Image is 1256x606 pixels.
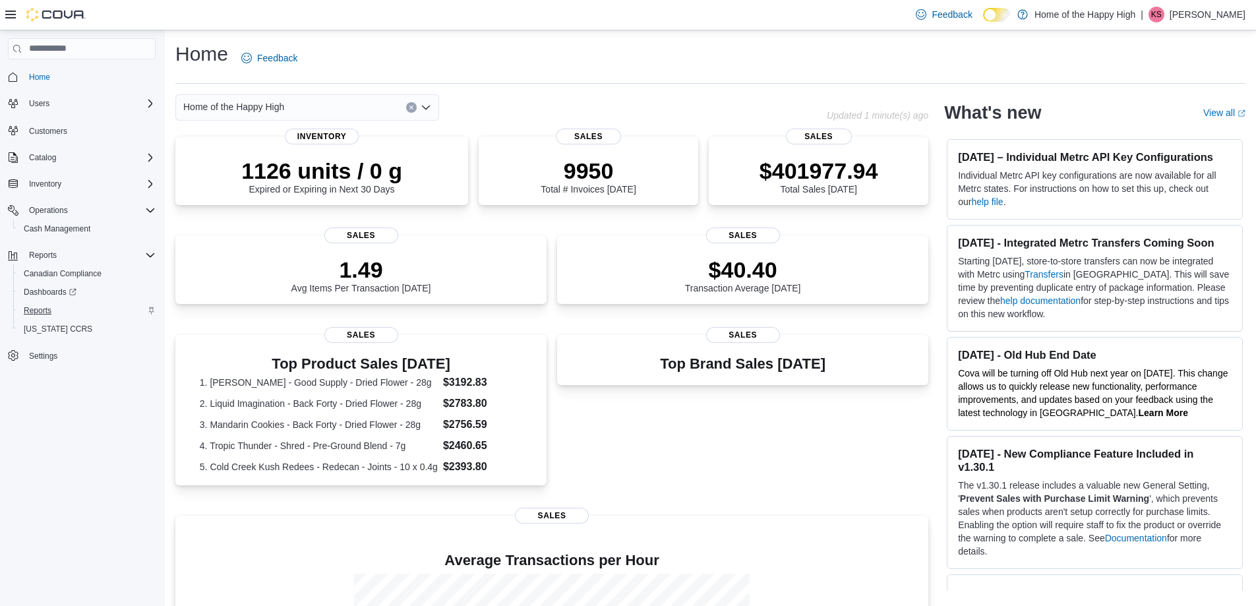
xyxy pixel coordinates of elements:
[18,303,57,318] a: Reports
[1139,408,1188,418] strong: Learn More
[18,266,156,282] span: Canadian Compliance
[685,257,801,293] div: Transaction Average [DATE]
[944,102,1041,123] h2: What's new
[958,447,1232,473] h3: [DATE] - New Compliance Feature Included in v1.30.1
[183,99,284,115] span: Home of the Happy High
[3,201,161,220] button: Operations
[200,460,438,473] dt: 5. Cold Creek Kush Redees - Redecan - Joints - 10 x 0.4g
[236,45,303,71] a: Feedback
[285,129,359,144] span: Inventory
[18,284,156,300] span: Dashboards
[24,287,76,297] span: Dashboards
[26,8,86,21] img: Cova
[24,96,156,111] span: Users
[8,62,156,400] nav: Complex example
[24,69,55,85] a: Home
[1025,269,1063,280] a: Transfers
[200,418,438,431] dt: 3. Mandarin Cookies - Back Forty - Dried Flower - 28g
[541,158,636,195] div: Total # Invoices [DATE]
[24,247,156,263] span: Reports
[24,150,156,166] span: Catalog
[971,197,1003,207] a: help file
[983,8,1011,22] input: Dark Mode
[706,327,780,343] span: Sales
[24,348,156,364] span: Settings
[241,158,402,184] p: 1126 units / 0 g
[200,376,438,389] dt: 1. [PERSON_NAME] - Good Supply - Dried Flower - 28g
[24,247,62,263] button: Reports
[786,129,852,144] span: Sales
[24,122,156,138] span: Customers
[200,356,522,372] h3: Top Product Sales [DATE]
[443,438,522,454] dd: $2460.65
[13,301,161,320] button: Reports
[958,348,1232,361] h3: [DATE] - Old Hub End Date
[24,176,156,192] span: Inventory
[406,102,417,113] button: Clear input
[200,397,438,410] dt: 2. Liquid Imagination - Back Forty - Dried Flower - 28g
[24,268,102,279] span: Canadian Compliance
[29,351,57,361] span: Settings
[706,227,780,243] span: Sales
[13,220,161,238] button: Cash Management
[660,356,825,372] h3: Top Brand Sales [DATE]
[1105,533,1167,543] a: Documentation
[1000,295,1081,306] a: help documentation
[175,41,228,67] h1: Home
[3,175,161,193] button: Inventory
[291,257,431,293] div: Avg Items Per Transaction [DATE]
[29,152,56,163] span: Catalog
[3,94,161,113] button: Users
[3,121,161,140] button: Customers
[13,283,161,301] a: Dashboards
[541,158,636,184] p: 9950
[1149,7,1164,22] div: Kaysi Strome
[18,284,82,300] a: Dashboards
[1238,109,1245,117] svg: External link
[1203,107,1245,118] a: View allExternal link
[958,479,1232,558] p: The v1.30.1 release includes a valuable new General Setting, ' ', which prevents sales when produ...
[443,396,522,411] dd: $2783.80
[556,129,622,144] span: Sales
[911,1,977,28] a: Feedback
[958,236,1232,249] h3: [DATE] - Integrated Metrc Transfers Coming Soon
[3,346,161,365] button: Settings
[421,102,431,113] button: Open list of options
[29,205,68,216] span: Operations
[24,202,156,218] span: Operations
[443,459,522,475] dd: $2393.80
[18,321,156,337] span: Washington CCRS
[1034,7,1135,22] p: Home of the Happy High
[18,303,156,318] span: Reports
[3,148,161,167] button: Catalog
[24,305,51,316] span: Reports
[18,266,107,282] a: Canadian Compliance
[827,110,928,121] p: Updated 1 minute(s) ago
[960,493,1149,504] strong: Prevent Sales with Purchase Limit Warning
[760,158,878,195] div: Total Sales [DATE]
[29,250,57,260] span: Reports
[24,69,156,85] span: Home
[29,126,67,136] span: Customers
[324,327,398,343] span: Sales
[24,348,63,364] a: Settings
[24,202,73,218] button: Operations
[1170,7,1245,22] p: [PERSON_NAME]
[1141,7,1143,22] p: |
[24,176,67,192] button: Inventory
[958,169,1232,208] p: Individual Metrc API key configurations are now available for all Metrc states. For instructions ...
[13,320,161,338] button: [US_STATE] CCRS
[958,368,1228,418] span: Cova will be turning off Old Hub next year on [DATE]. This change allows us to quickly release ne...
[24,96,55,111] button: Users
[29,179,61,189] span: Inventory
[18,321,98,337] a: [US_STATE] CCRS
[3,67,161,86] button: Home
[1151,7,1162,22] span: KS
[200,439,438,452] dt: 4. Tropic Thunder - Shred - Pre-Ground Blend - 7g
[29,72,50,82] span: Home
[443,417,522,433] dd: $2756.59
[958,255,1232,320] p: Starting [DATE], store-to-store transfers can now be integrated with Metrc using in [GEOGRAPHIC_D...
[24,150,61,166] button: Catalog
[241,158,402,195] div: Expired or Expiring in Next 30 Days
